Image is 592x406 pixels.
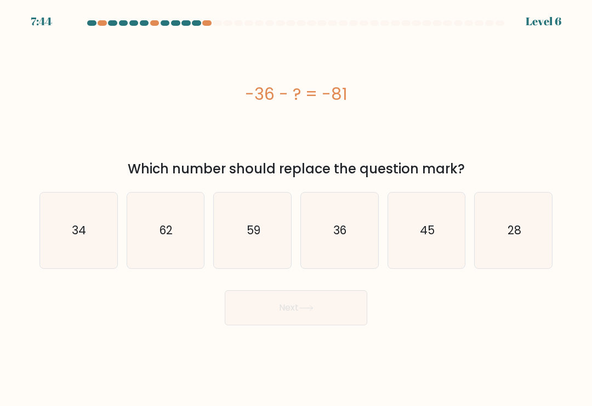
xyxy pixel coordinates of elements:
[334,222,347,238] text: 36
[31,13,52,30] div: 7:44
[72,222,87,238] text: 34
[46,159,546,179] div: Which number should replace the question mark?
[420,222,435,238] text: 45
[247,222,260,238] text: 59
[225,290,367,325] button: Next
[160,222,173,238] text: 62
[39,82,553,106] div: -36 - ? = -81
[526,13,561,30] div: Level 6
[507,222,521,238] text: 28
